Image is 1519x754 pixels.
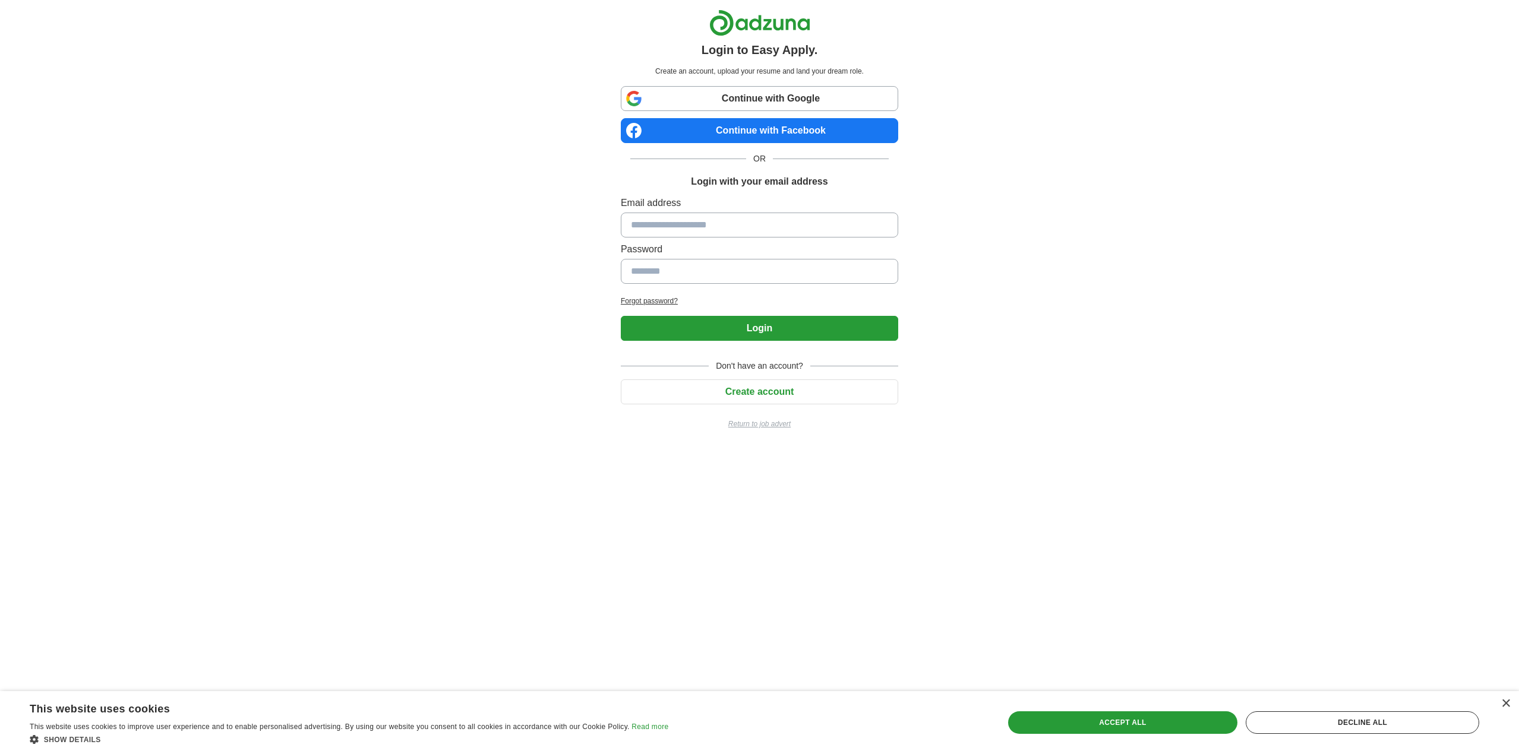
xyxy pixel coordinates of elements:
a: Return to job advert [621,419,898,429]
p: Create an account, upload your resume and land your dream role. [623,66,896,77]
div: Accept all [1008,711,1238,734]
h1: Login to Easy Apply. [702,41,818,59]
img: Adzuna logo [709,9,810,36]
span: Don't have an account? [709,360,810,372]
a: Continue with Google [621,86,898,111]
label: Email address [621,196,898,210]
div: Close [1501,699,1510,708]
label: Password [621,242,898,256]
a: Read more, opens a new window [631,723,668,731]
span: This website uses cookies to improve user experience and to enable personalised advertising. By u... [30,723,630,731]
div: This website uses cookies [30,698,639,716]
button: Login [621,316,898,341]
a: Create account [621,386,898,397]
a: Forgot password? [621,296,898,306]
div: Show details [30,733,668,745]
h1: Login with your email address [691,175,828,189]
a: Continue with Facebook [621,118,898,143]
button: Create account [621,379,898,404]
span: OR [746,153,773,165]
div: Decline all [1246,711,1479,734]
span: Show details [44,736,101,744]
